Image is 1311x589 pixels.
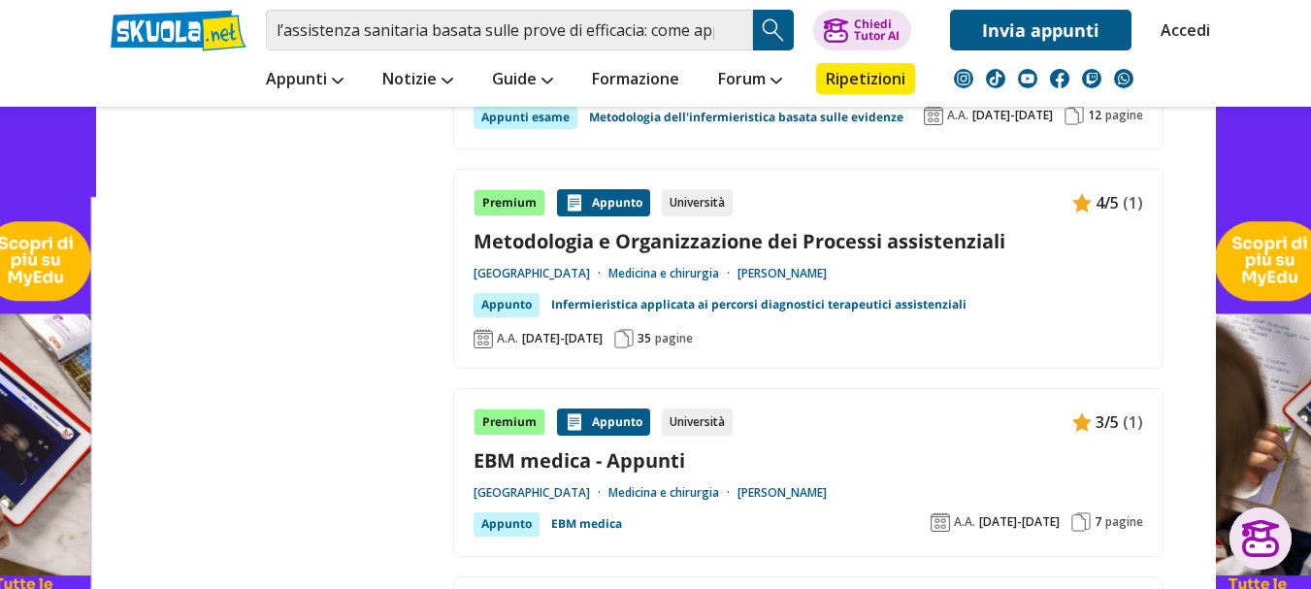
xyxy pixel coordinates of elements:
a: [GEOGRAPHIC_DATA] [474,266,608,281]
span: [DATE]-[DATE] [979,514,1060,530]
a: [PERSON_NAME] [737,485,827,501]
img: Appunti contenuto [565,193,584,213]
img: Appunti contenuto [1072,193,1092,213]
a: Guide [487,63,558,98]
img: facebook [1050,69,1069,88]
span: A.A. [947,108,968,123]
div: Appunti esame [474,106,577,129]
img: instagram [954,69,973,88]
span: pagine [1105,514,1143,530]
img: Anno accademico [924,106,943,125]
span: 12 [1088,108,1101,123]
a: Accedi [1161,10,1201,50]
button: ChiediTutor AI [813,10,911,50]
div: Appunto [474,512,540,536]
span: A.A. [497,331,518,346]
a: Invia appunti [950,10,1131,50]
a: Formazione [587,63,684,98]
img: Appunti contenuto [1072,412,1092,432]
a: Appunti [261,63,348,98]
span: 3/5 [1096,409,1119,435]
div: Appunto [474,293,540,316]
img: youtube [1018,69,1037,88]
div: Chiedi Tutor AI [854,18,900,42]
span: pagine [655,331,693,346]
span: pagine [1105,108,1143,123]
img: Pagine [614,329,634,348]
span: A.A. [954,514,975,530]
a: EBM medica [551,512,622,536]
div: Appunto [557,409,650,436]
span: (1) [1123,409,1143,435]
div: Premium [474,189,545,216]
img: Anno accademico [474,329,493,348]
img: Cerca appunti, riassunti o versioni [759,16,788,45]
span: 4/5 [1096,190,1119,215]
span: 7 [1095,514,1101,530]
img: Appunti contenuto [565,412,584,432]
span: [DATE]-[DATE] [972,108,1053,123]
div: Università [662,409,733,436]
a: Ripetizioni [816,63,915,94]
div: Appunto [557,189,650,216]
a: Medicina e chirurgia [608,485,737,501]
a: Metodologia e Organizzazione dei Processi assistenziali [474,228,1143,254]
div: Università [662,189,733,216]
img: Anno accademico [931,512,950,532]
input: Cerca appunti, riassunti o versioni [266,10,753,50]
button: Search Button [753,10,794,50]
span: 35 [638,331,651,346]
img: Pagine [1071,512,1091,532]
span: (1) [1123,190,1143,215]
a: [GEOGRAPHIC_DATA] [474,485,608,501]
img: WhatsApp [1114,69,1133,88]
a: Infermieristica applicata ai percorsi diagnostici terapeutici assistenziali [551,293,967,316]
a: EBM medica - Appunti [474,447,1143,474]
img: Pagine [1065,106,1084,125]
a: Forum [713,63,787,98]
div: Premium [474,409,545,436]
a: Notizie [377,63,458,98]
img: twitch [1082,69,1101,88]
img: tiktok [986,69,1005,88]
a: Medicina e chirurgia [608,266,737,281]
span: [DATE]-[DATE] [522,331,603,346]
a: Metodologia dell'infermieristica basata sulle evidenze [589,106,903,129]
a: [PERSON_NAME] [737,266,827,281]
